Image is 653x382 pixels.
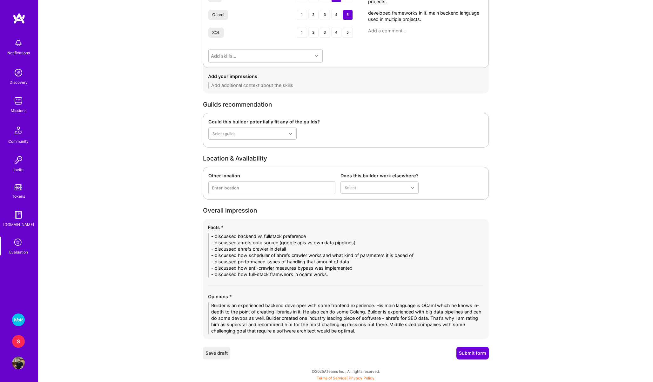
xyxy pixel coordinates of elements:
[9,249,28,255] div: Evaluation
[12,37,25,49] img: bell
[340,172,419,179] div: Does this builder work elsewhere?
[14,166,24,173] div: Invite
[308,28,319,38] div: 2
[208,118,297,125] div: Could this builder potentially fit any of the guilds?
[203,155,489,162] div: Location & Availability
[212,12,224,17] div: Ocaml
[208,224,484,231] div: Facts *
[11,107,26,114] div: Missions
[411,186,414,189] i: icon Chevron
[12,66,25,79] img: discovery
[11,123,26,138] img: Community
[3,221,34,228] div: [DOMAIN_NAME]
[289,132,292,135] i: icon Chevron
[12,357,25,369] img: User Avatar
[10,313,26,326] a: Wolt - Fintech: Payments Expansion Team
[12,193,25,200] div: Tokens
[10,79,28,86] div: Discovery
[315,54,318,57] i: icon Chevron
[203,207,489,214] div: Overall impression
[12,237,24,249] i: icon SelectionTeam
[368,10,483,23] textarea: developed frameworks in it. main backend language used in multiple projects.
[211,52,236,59] div: Add skills...
[456,347,489,359] button: Submit form
[208,302,484,334] textarea: Builder is an experienced backend developer with some frontend experience. His main language is O...
[12,335,25,348] div: S
[208,293,484,300] div: Opinions *
[308,10,319,20] div: 2
[208,233,484,278] textarea: - discussed backend vs fullstack preference - discussed ahrefs data source (google apis vs own da...
[331,28,341,38] div: 4
[10,357,26,369] a: User Avatar
[208,73,484,80] div: Add your impressions
[12,95,25,107] img: teamwork
[320,28,330,38] div: 3
[212,30,220,35] div: SQL
[297,28,307,38] div: 1
[345,184,356,191] div: Select
[212,184,239,191] div: Enter location
[349,376,374,380] a: Privacy Policy
[343,28,353,38] div: 5
[203,101,489,108] div: Guilds recommendation
[8,138,29,145] div: Community
[317,376,347,380] a: Terms of Service
[15,184,22,190] img: tokens
[297,10,307,20] div: 1
[13,13,25,24] img: logo
[12,154,25,166] img: Invite
[320,10,330,20] div: 3
[317,376,374,380] span: |
[203,347,230,359] button: Save draft
[343,10,353,20] div: 5
[208,172,335,179] div: Other location
[12,208,25,221] img: guide book
[10,335,26,348] a: S
[38,363,653,379] div: © 2025 ATeams Inc., All rights reserved.
[7,49,30,56] div: Notifications
[12,313,25,326] img: Wolt - Fintech: Payments Expansion Team
[212,130,235,137] div: Select guilds
[331,10,341,20] div: 4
